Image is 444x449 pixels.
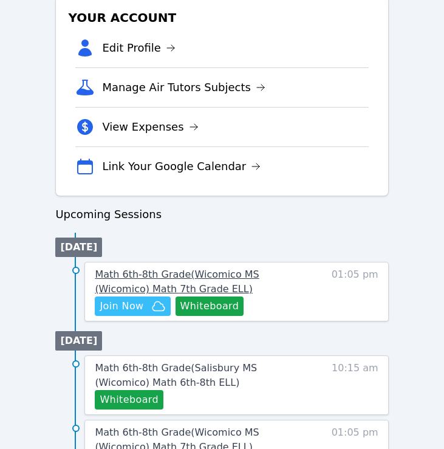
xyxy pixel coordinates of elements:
[100,299,143,314] span: Join Now
[102,118,198,135] a: View Expenses
[95,269,259,295] span: Math 6th-8th Grade ( Wicomico MS (Wicomico) Math 7th Grade ELL )
[332,361,378,410] span: 10:15 am
[95,361,307,390] a: Math 6th-8th Grade(Salisbury MS (Wicomico) Math 6th-8th ELL)
[55,331,102,351] li: [DATE]
[66,7,378,29] h3: Your Account
[102,79,265,96] a: Manage Air Tutors Subjects
[95,296,170,316] button: Join Now
[95,390,163,410] button: Whiteboard
[95,362,257,388] span: Math 6th-8th Grade ( Salisbury MS (Wicomico) Math 6th-8th ELL )
[55,206,388,223] h3: Upcoming Sessions
[102,39,176,57] a: Edit Profile
[332,267,378,316] span: 01:05 pm
[176,296,244,316] button: Whiteboard
[55,238,102,257] li: [DATE]
[102,158,261,175] a: Link Your Google Calendar
[95,267,307,296] a: Math 6th-8th Grade(Wicomico MS (Wicomico) Math 7th Grade ELL)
